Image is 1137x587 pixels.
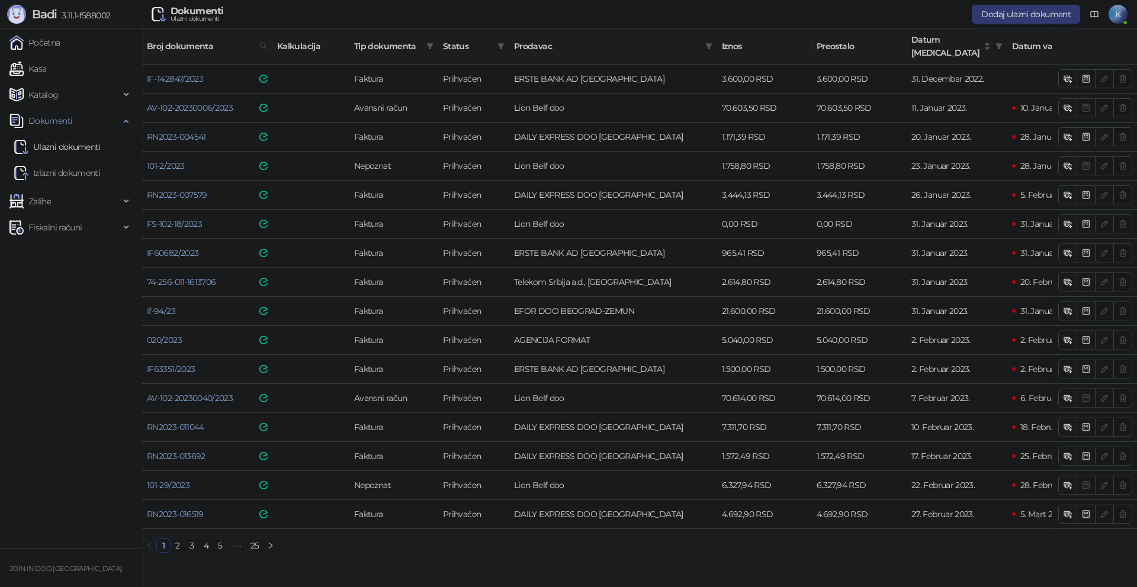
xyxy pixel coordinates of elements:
span: Badi [32,7,57,21]
td: Prihvaćen [438,297,509,326]
td: Prihvaćen [438,94,509,123]
td: 1.758,80 RSD [717,152,812,181]
span: Datum [MEDICAL_DATA] [911,33,981,59]
li: 2 [171,538,185,553]
td: Prihvaćen [438,413,509,442]
td: Lion Belf doo [509,94,717,123]
td: 21.600,00 RSD [717,297,812,326]
td: DAILY EXPRESS DOO BEOGRAD [509,181,717,210]
td: 1.171,39 RSD [812,123,907,152]
span: 5. Mart 2023. [1020,509,1068,519]
td: 7. Februar 2023. [907,384,1007,413]
td: 21.600,00 RSD [812,297,907,326]
td: 26. Januar 2023. [907,181,1007,210]
span: 2. Februar 2023. [1020,364,1080,374]
a: RN2023-016519 [147,509,204,519]
a: Početna [9,31,60,54]
td: Prihvaćen [438,65,509,94]
a: Kasa [9,57,46,81]
td: 70.614,00 RSD [812,384,907,413]
td: 10. Februar 2023. [907,413,1007,442]
img: e-Faktura [259,510,268,518]
td: DAILY EXPRESS DOO BEOGRAD [509,413,717,442]
span: 3.11.1-f588002 [57,10,110,21]
a: Ulazni dokumentiUlazni dokumenti [14,135,101,159]
td: 2. Februar 2023. [907,355,1007,384]
th: Tip dokumenta [349,28,438,65]
td: AGENCIJA FORMAT [509,326,717,355]
li: Sledećih 5 Strana [227,538,246,553]
a: IF63351/2023 [147,364,195,374]
a: RN2023-007579 [147,190,207,200]
td: Faktura [349,355,438,384]
td: 1.500,00 RSD [812,355,907,384]
td: Lion Belf doo [509,152,717,181]
td: Prihvaćen [438,355,509,384]
td: 1.500,00 RSD [717,355,812,384]
td: 27. Februar 2023. [907,500,1007,529]
td: ERSTE BANK AD NOVI SAD [509,239,717,268]
td: 6.327,94 RSD [717,471,812,500]
td: 0,00 RSD [812,210,907,239]
span: Broj dokumenta [147,40,255,53]
td: 3.444,13 RSD [717,181,812,210]
a: 101-2/2023 [147,161,185,171]
td: 17. Februar 2023. [907,442,1007,471]
img: e-Faktura [259,104,268,112]
li: Sledeća strana [264,538,278,553]
span: Dokumenti [28,109,72,133]
td: Prihvaćen [438,152,509,181]
li: 1 [156,538,171,553]
div: Dokumenti [171,7,223,16]
span: Status [443,40,493,53]
td: EFOR DOO BEOGRAD-ZEMUN [509,297,717,326]
th: Broj dokumenta [142,28,272,65]
td: Prihvaćen [438,268,509,297]
span: Zalihe [28,190,51,213]
a: RN2023-013692 [147,451,205,461]
td: 31. Januar 2023. [907,239,1007,268]
span: 2. Februar 2023. [1020,335,1080,345]
a: IF-T42847/2023 [147,73,203,84]
img: e-Faktura [259,249,268,257]
td: Prihvaćen [438,210,509,239]
span: filter [703,37,715,55]
li: Prethodna strana [142,538,156,553]
a: 3 [185,539,198,552]
a: 74-256-011-1613706 [147,277,216,287]
a: if-94/23 [147,306,175,316]
td: 31. Januar 2023. [907,210,1007,239]
td: Prihvaćen [438,123,509,152]
td: DAILY EXPRESS DOO BEOGRAD [509,442,717,471]
img: e-Faktura [259,365,268,373]
small: JOIN IN DOO [GEOGRAPHIC_DATA] [9,564,122,573]
td: Faktura [349,181,438,210]
td: 3.600,00 RSD [717,65,812,94]
td: Telekom Srbija a.d., Beograd [509,268,717,297]
td: 70.603,50 RSD [812,94,907,123]
span: Tip dokumenta [354,40,422,53]
td: 0,00 RSD [717,210,812,239]
span: 31. Januar 2023. [1020,248,1078,258]
td: 4.692,90 RSD [812,500,907,529]
td: Avansni račun [349,384,438,413]
span: filter [426,43,433,50]
td: 23. Januar 2023. [907,152,1007,181]
td: Faktura [349,210,438,239]
span: filter [424,37,436,55]
img: e-Faktura [259,423,268,431]
button: Dodaj ulazni dokument [972,5,1080,24]
td: Prihvaćen [438,500,509,529]
img: e-Faktura [259,278,268,286]
span: right [267,542,274,549]
td: ERSTE BANK AD NOVI SAD [509,65,717,94]
img: e-Faktura [259,307,268,315]
a: 25 [247,539,263,552]
span: Dodaj ulazni dokument [981,9,1071,20]
td: Lion Belf doo [509,471,717,500]
span: 10. Januar 2023. [1020,102,1078,113]
span: 28. Januar 2023. [1020,131,1080,142]
td: Lion Belf doo [509,384,717,413]
span: ••• [227,538,246,553]
span: Prodavac [514,40,701,53]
